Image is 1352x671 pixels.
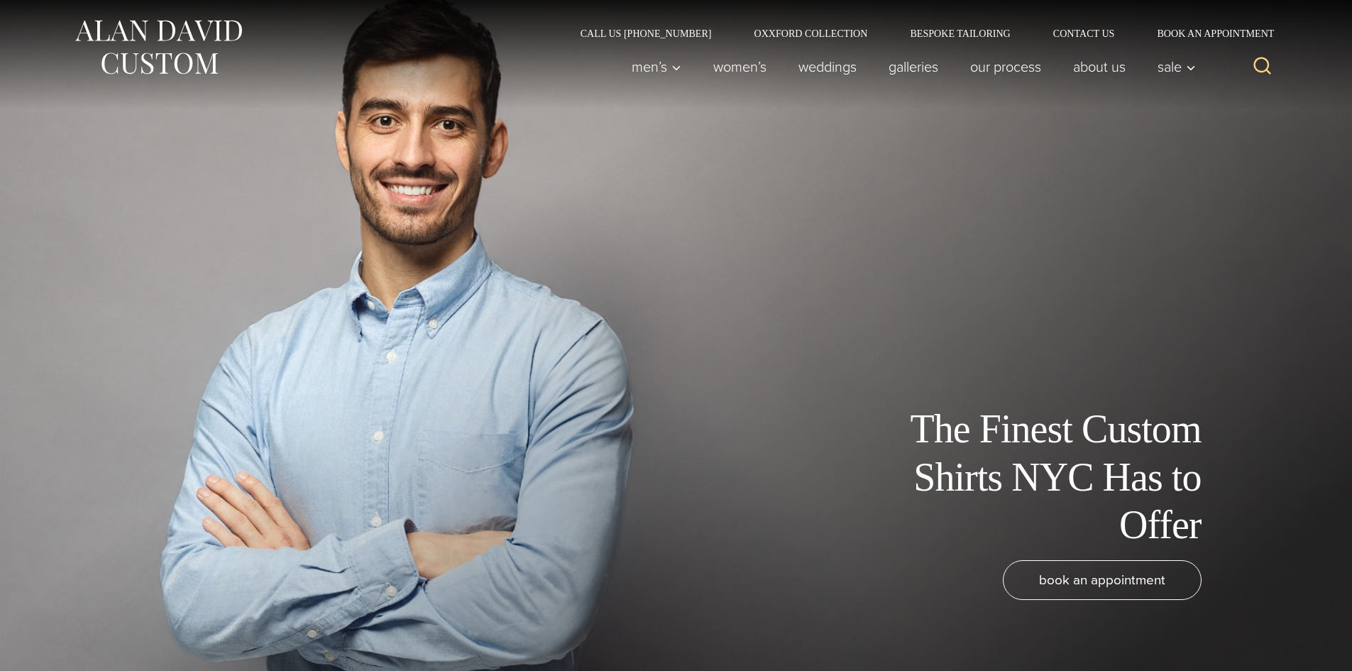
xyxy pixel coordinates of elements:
a: Contact Us [1032,28,1136,38]
a: weddings [782,53,872,81]
nav: Primary Navigation [615,53,1203,81]
a: Bespoke Tailoring [889,28,1031,38]
a: Call Us [PHONE_NUMBER] [559,28,733,38]
a: Book an Appointment [1136,28,1279,38]
span: Men’s [632,60,681,74]
img: Alan David Custom [73,16,243,79]
h1: The Finest Custom Shirts NYC Has to Offer [882,405,1202,549]
button: View Search Form [1246,50,1280,84]
a: About Us [1057,53,1141,81]
span: book an appointment [1039,569,1165,590]
a: Oxxford Collection [732,28,889,38]
a: Women’s [697,53,782,81]
nav: Secondary Navigation [559,28,1280,38]
span: Sale [1158,60,1196,74]
a: Our Process [954,53,1057,81]
a: book an appointment [1003,560,1202,600]
a: Galleries [872,53,954,81]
